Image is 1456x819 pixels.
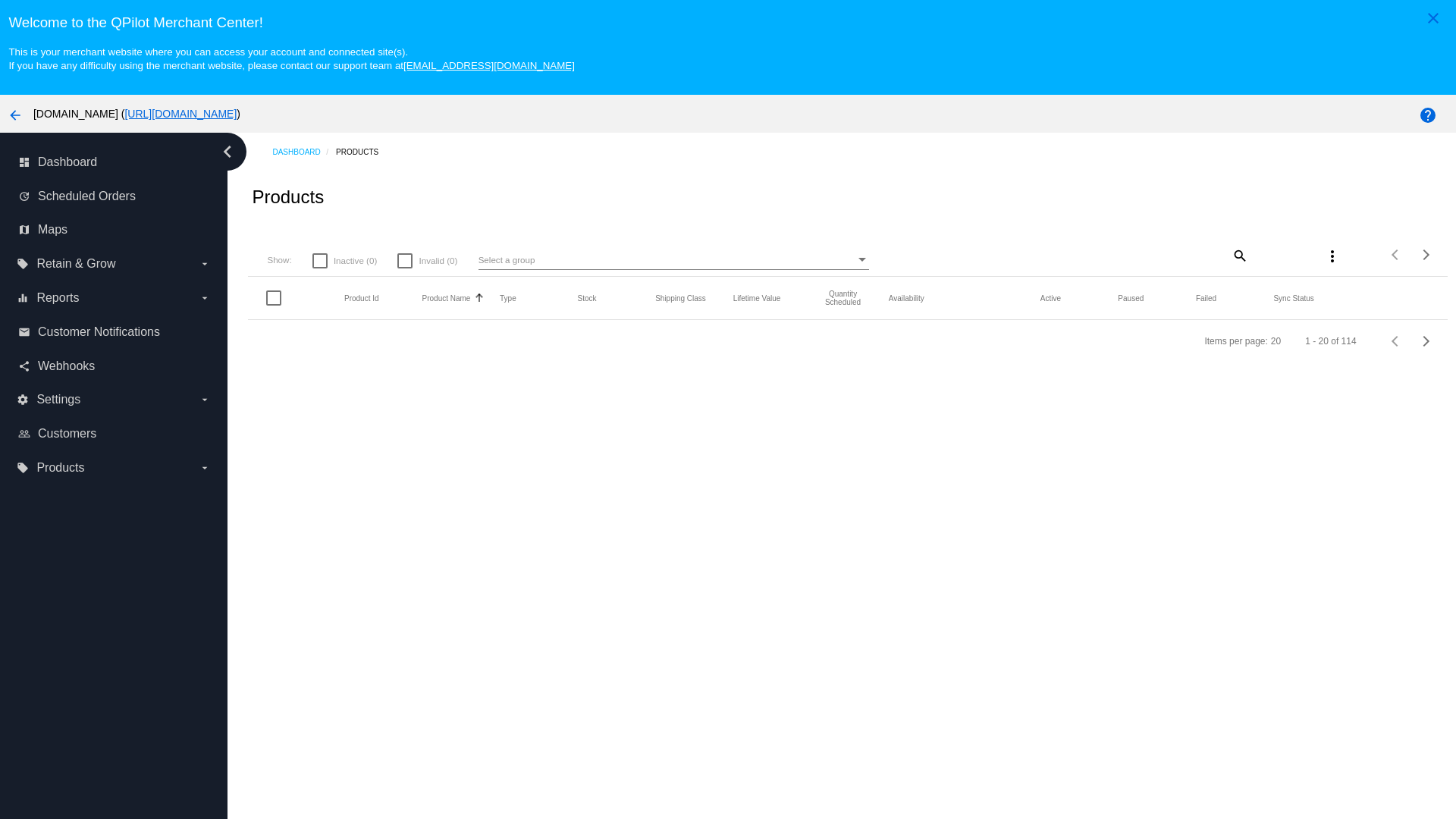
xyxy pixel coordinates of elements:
i: arrow_drop_down [199,462,211,474]
a: update Scheduled Orders [18,184,211,209]
button: Change sorting for ShippingClass [655,293,706,303]
i: chevron_left [215,140,240,164]
i: arrow_drop_down [199,394,211,406]
i: arrow_drop_down [199,292,211,304]
div: Items per page: [1204,336,1267,347]
span: Invalid (0) [419,252,457,270]
button: Change sorting for LifetimeValue [733,293,781,303]
button: Previous page [1381,326,1411,356]
i: update [18,190,30,202]
mat-icon: arrow_back [6,106,24,124]
small: This is your merchant website where you can access your account and connected site(s). If you hav... [8,46,574,71]
span: [DOMAIN_NAME] ( ) [33,108,240,120]
a: share Webhooks [18,354,211,378]
i: email [18,326,30,338]
i: share [18,360,30,372]
button: Next page [1411,326,1442,356]
button: Change sorting for ExternalId [344,293,379,303]
i: arrow_drop_down [199,258,211,270]
button: Change sorting for TotalQuantityScheduledActive [1040,293,1061,303]
mat-header-cell: Availability [889,294,1040,303]
h2: Products [252,187,324,208]
mat-icon: search [1230,243,1248,267]
span: Settings [36,393,80,406]
span: Customer Notifications [38,325,160,339]
span: Customers [38,427,96,441]
i: local_offer [17,258,29,270]
span: Scheduled Orders [38,190,136,203]
span: Retain & Grow [36,257,115,271]
span: Select a group [479,255,535,265]
i: people_outline [18,428,30,440]
i: equalizer [17,292,29,304]
span: Products [36,461,84,475]
i: local_offer [17,462,29,474]
i: dashboard [18,156,30,168]
a: Dashboard [272,140,336,164]
span: Reports [36,291,79,305]
button: Change sorting for QuantityScheduled [811,290,875,306]
button: Change sorting for StockLevel [578,293,597,303]
span: Show: [267,255,291,265]
a: email Customer Notifications [18,320,211,344]
i: settings [17,394,29,406]
mat-select: Select a group [479,251,869,270]
div: 1 - 20 of 114 [1305,336,1356,347]
a: map Maps [18,218,211,242]
button: Previous page [1381,240,1411,270]
span: Maps [38,223,67,237]
button: Change sorting for ValidationErrorCode [1273,293,1313,303]
h3: Welcome to the QPilot Merchant Center! [8,14,1447,31]
button: Change sorting for TotalQuantityFailed [1196,293,1216,303]
i: map [18,224,30,236]
a: people_outline Customers [18,422,211,446]
div: 20 [1271,336,1281,347]
a: [EMAIL_ADDRESS][DOMAIN_NAME] [403,60,575,71]
mat-icon: help [1419,106,1437,124]
a: dashboard Dashboard [18,150,211,174]
a: Products [336,140,392,164]
button: Change sorting for ProductName [422,293,471,303]
span: Dashboard [38,155,97,169]
button: Next page [1411,240,1442,270]
button: Change sorting for ProductType [500,293,516,303]
button: Change sorting for TotalQuantityScheduledPaused [1118,293,1144,303]
mat-icon: more_vert [1323,247,1341,265]
span: Webhooks [38,359,95,373]
mat-icon: close [1424,9,1442,27]
span: Inactive (0) [334,252,377,270]
a: [URL][DOMAIN_NAME] [124,108,237,120]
